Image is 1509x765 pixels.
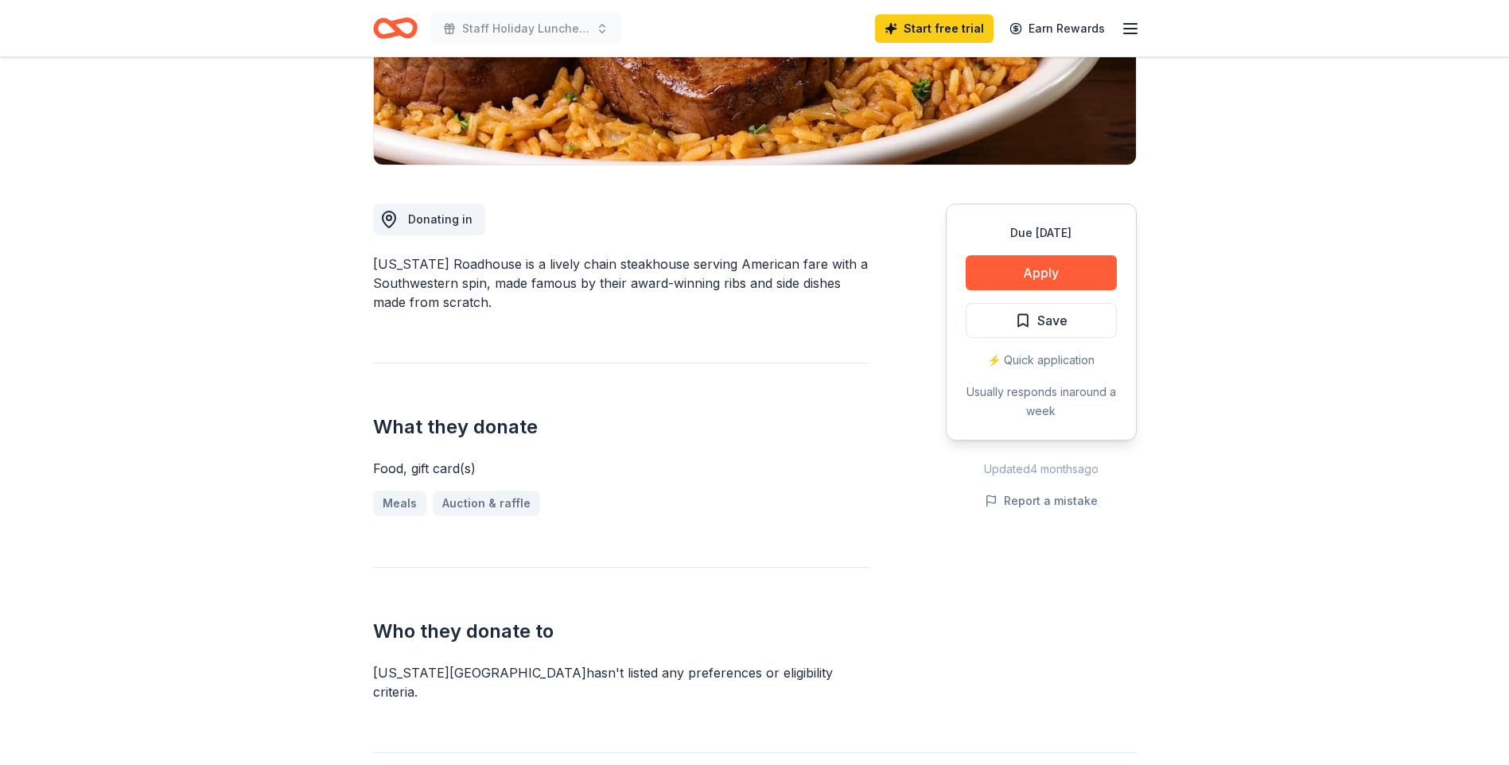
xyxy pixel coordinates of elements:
span: Donating in [408,212,473,226]
span: Save [1037,310,1068,331]
span: Staff Holiday Luncheon [462,19,589,38]
div: ⚡️ Quick application [966,351,1117,370]
div: Usually responds in around a week [966,382,1117,421]
a: Start free trial [875,14,994,43]
h2: What they donate [373,414,869,440]
div: Updated 4 months ago [946,460,1137,479]
div: Due [DATE] [966,223,1117,243]
div: [US_STATE][GEOGRAPHIC_DATA] hasn ' t listed any preferences or eligibility criteria. [373,663,869,701]
button: Report a mistake [985,491,1098,511]
a: Earn Rewards [1000,14,1114,43]
div: Food, gift card(s) [373,459,869,478]
button: Staff Holiday Luncheon [430,13,621,45]
div: [US_STATE] Roadhouse is a lively chain steakhouse serving American fare with a Southwestern spin,... [373,254,869,312]
button: Save [966,303,1117,338]
a: Home [373,10,418,47]
a: Meals [373,491,426,516]
button: Apply [966,255,1117,290]
a: Auction & raffle [433,491,540,516]
h2: Who they donate to [373,619,869,644]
